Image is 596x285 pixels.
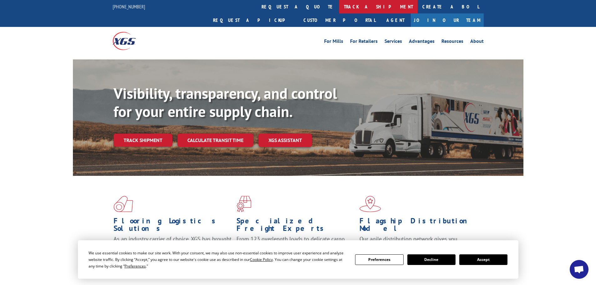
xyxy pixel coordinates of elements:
[459,254,507,265] button: Accept
[385,39,402,46] a: Services
[114,235,232,257] span: As an industry carrier of choice, XGS has brought innovation and dedication to flooring logistics...
[350,39,378,46] a: For Retailers
[114,196,133,212] img: xgs-icon-total-supply-chain-intelligence-red
[359,196,381,212] img: xgs-icon-flagship-distribution-model-red
[355,254,403,265] button: Preferences
[359,235,475,250] span: Our agile distribution network gives you nationwide inventory management on demand.
[250,257,273,262] span: Cookie Policy
[407,254,456,265] button: Decline
[89,250,348,269] div: We use essential cookies to make our site work. With your consent, we may also use non-essential ...
[409,39,435,46] a: Advantages
[208,13,299,27] a: Request a pickup
[258,134,312,147] a: XGS ASSISTANT
[411,13,484,27] a: Join Our Team
[237,217,355,235] h1: Specialized Freight Experts
[237,235,355,263] p: From 123 overlength loads to delicate cargo, our experienced staff knows the best way to move you...
[113,3,145,10] a: [PHONE_NUMBER]
[380,13,411,27] a: Agent
[470,39,484,46] a: About
[114,134,172,147] a: Track shipment
[78,240,518,279] div: Cookie Consent Prompt
[177,134,253,147] a: Calculate transit time
[441,39,463,46] a: Resources
[125,263,146,269] span: Preferences
[570,260,588,279] div: Open chat
[237,196,251,212] img: xgs-icon-focused-on-flooring-red
[324,39,343,46] a: For Mills
[359,217,478,235] h1: Flagship Distribution Model
[299,13,380,27] a: Customer Portal
[114,217,232,235] h1: Flooring Logistics Solutions
[114,84,337,121] b: Visibility, transparency, and control for your entire supply chain.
